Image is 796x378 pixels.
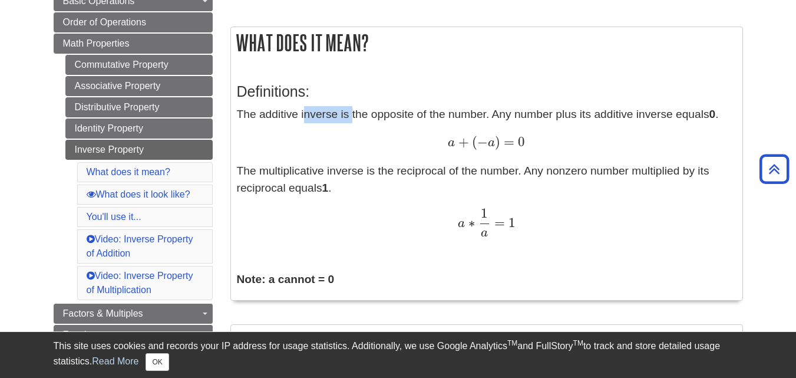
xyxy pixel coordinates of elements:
[465,215,475,231] span: ∗
[54,12,213,32] a: Order of Operations
[514,134,525,150] span: 0
[65,76,213,96] a: Associative Property
[477,134,488,150] span: −
[63,308,143,318] span: Factors & Multiples
[237,273,335,285] strong: Note: a cannot = 0
[755,161,793,177] a: Back to Top
[488,136,495,149] span: a
[231,325,742,359] h2: What does it look like?
[709,108,716,120] strong: 0
[458,217,465,230] span: a
[65,140,213,160] a: Inverse Property
[54,339,743,371] div: This site uses cookies and records your IP address for usage statistics. Additionally, we use Goo...
[491,215,505,231] span: =
[63,17,146,27] span: Order of Operations
[87,234,193,258] a: Video: Inverse Property of Addition
[87,167,170,177] a: What does it mean?
[455,134,468,150] span: +
[54,304,213,324] a: Factors & Multiples
[65,119,213,139] a: Identity Property
[63,330,102,340] span: Fractions
[573,339,583,347] sup: TM
[481,226,488,239] span: a
[237,83,736,100] h3: Definitions:
[65,55,213,75] a: Commutative Property
[146,353,169,371] button: Close
[322,182,329,194] strong: 1
[481,205,488,221] span: 1
[87,212,141,222] a: You'll use it...
[500,134,514,150] span: =
[54,325,213,345] a: Fractions
[507,339,517,347] sup: TM
[237,106,736,237] p: The additive inverse is the opposite of the number. Any number plus its additive inverse equals ....
[469,134,477,150] span: (
[92,356,138,366] a: Read More
[63,38,130,48] span: Math Properties
[231,27,742,58] h2: What does it mean?
[505,215,516,231] span: 1
[87,189,190,199] a: What does it look like?
[87,271,193,295] a: Video: Inverse Property of Multiplication
[448,136,455,149] span: a
[54,34,213,54] a: Math Properties
[65,97,213,117] a: Distributive Property
[495,134,500,150] span: )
